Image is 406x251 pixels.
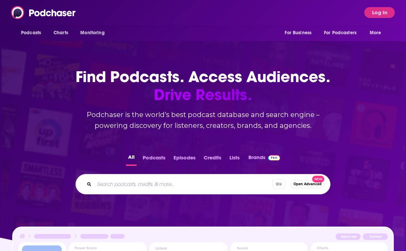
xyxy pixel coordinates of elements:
[11,6,76,19] img: Podchaser - Follow, Share and Rate Podcasts
[268,155,280,160] img: Podchaser Pro
[290,180,325,188] button: Open AdvancedNew
[76,174,330,194] div: Search podcasts, credits, & more...
[94,179,272,190] input: Search podcasts, credits, & more...
[49,26,72,39] a: Charts
[21,28,41,38] span: Podcasts
[312,176,324,183] span: New
[285,28,311,38] span: For Business
[293,182,322,186] span: Open Advanced
[141,153,167,166] button: Podcasts
[320,26,366,39] button: open menu
[54,28,68,38] span: Charts
[227,153,242,166] button: Lists
[16,26,50,39] button: open menu
[365,26,390,39] button: open menu
[67,109,339,131] h2: Podchaser is the world’s best podcast database and search engine – powering discovery for listene...
[80,28,104,38] span: Monitoring
[364,7,395,18] button: Log In
[171,153,198,166] button: Episodes
[272,179,285,189] span: ⌘ K
[67,68,339,104] h1: Find Podcasts. Access Audiences.
[202,153,223,166] button: Credits
[67,86,339,104] span: Drive Results.
[370,28,381,38] span: More
[324,28,357,38] span: For Podcasters
[126,153,137,166] button: All
[248,153,280,166] a: BrandsPodchaser Pro
[18,233,388,242] img: Podcast Insights Header
[280,26,320,39] button: open menu
[76,26,113,39] button: open menu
